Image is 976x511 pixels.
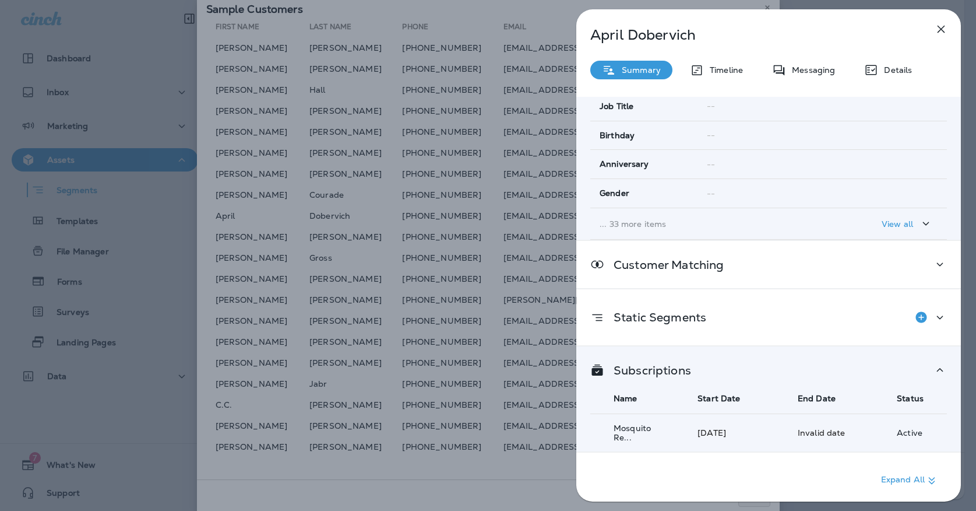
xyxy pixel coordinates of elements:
span: Birthday [600,131,635,141]
span: End Date [798,393,836,404]
p: April Dobervich [590,27,908,43]
p: ... 33 more items [600,219,827,229]
span: -- [707,188,715,199]
span: Start Date [697,393,740,404]
p: Details [878,65,912,75]
td: [DATE] [674,414,774,452]
p: Summary [616,65,661,75]
button: Expand All [876,470,943,491]
p: Customer Matching [604,260,724,269]
p: View all [882,219,913,229]
span: Name [614,393,637,404]
span: Gender [600,188,629,198]
button: Add to Static Segment [910,306,933,329]
p: Active [897,428,922,437]
p: Expand All [881,474,939,488]
span: Mosquito Re... [614,423,651,443]
p: Subscriptions [604,366,691,375]
button: View all [877,213,938,235]
span: Anniversary [600,159,649,169]
span: Status [897,393,924,404]
span: -- [707,101,715,111]
span: -- [707,159,715,170]
p: Static Segments [604,313,706,322]
span: Job Title [600,101,633,111]
p: Timeline [704,65,743,75]
p: Messaging [786,65,835,75]
td: Invalid date [774,414,873,452]
span: -- [707,130,715,141]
